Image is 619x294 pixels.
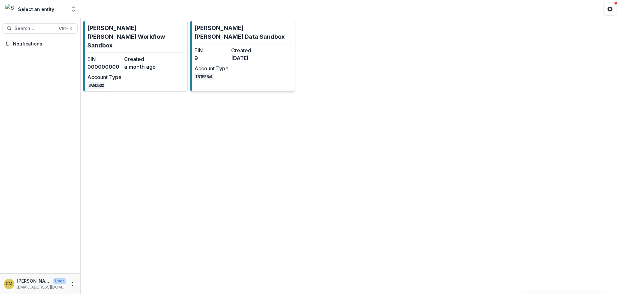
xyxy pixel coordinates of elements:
dt: Created [124,55,158,63]
p: [EMAIL_ADDRESS][DOMAIN_NAME] [17,284,66,290]
dt: Account Type [87,73,122,81]
span: Search... [15,26,55,31]
button: More [69,280,76,288]
dd: [DATE] [231,54,265,62]
p: [PERSON_NAME] [17,278,50,284]
dt: Created [231,46,265,54]
button: Open entity switcher [69,3,78,15]
dd: 9 [194,54,229,62]
dd: a month ago [124,63,158,71]
p: [PERSON_NAME] [PERSON_NAME] Data Sandbox [194,24,292,41]
code: INTERNAL [194,73,214,80]
div: Christine Mayers [6,282,12,286]
p: [PERSON_NAME] [PERSON_NAME] Workflow Sandbox [87,24,185,50]
span: Notifications [13,41,75,47]
dd: 000000000 [87,63,122,71]
button: Search... [3,23,78,34]
dt: Account Type [194,65,229,72]
dt: EIN [87,55,122,63]
img: Select an entity [5,4,15,14]
div: Ctrl + K [58,25,74,32]
button: Notifications [3,39,78,49]
button: Get Help [604,3,616,15]
code: SANDBOX [87,82,105,89]
div: Select an entity [18,6,54,13]
a: [PERSON_NAME] [PERSON_NAME] Workflow SandboxEIN000000000Createda month agoAccount TypeSANDBOX [83,21,188,92]
p: User [53,278,66,284]
a: [PERSON_NAME] [PERSON_NAME] Data SandboxEIN9Created[DATE]Account TypeINTERNAL [190,21,295,92]
dt: EIN [194,46,229,54]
